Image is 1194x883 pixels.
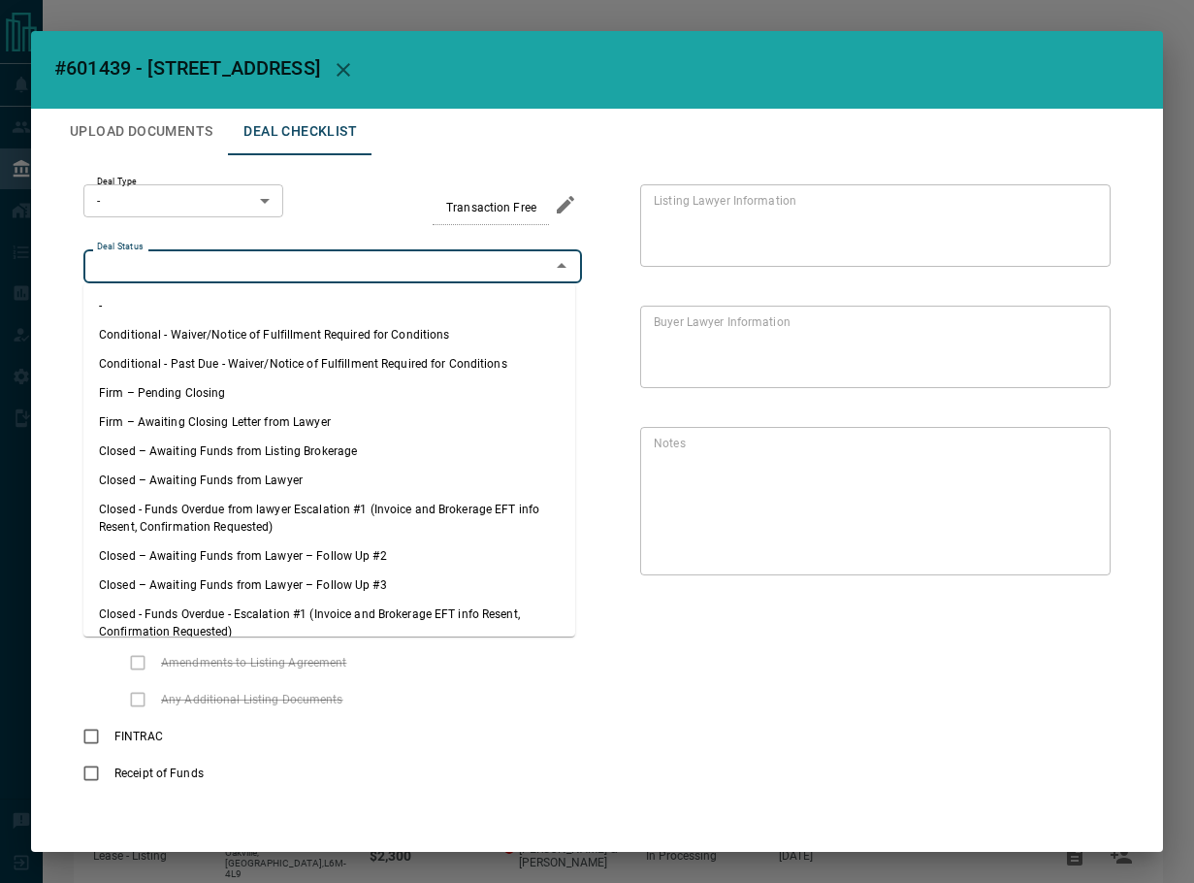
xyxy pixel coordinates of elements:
button: Upload Documents [54,109,228,155]
li: Conditional - Past Due - Waiver/Notice of Fulfillment Required for Conditions [83,349,575,378]
label: Deal Type [97,176,137,188]
label: Deal Status [97,241,143,253]
span: FINTRAC [110,728,168,745]
li: Firm – Pending Closing [83,378,575,408]
li: Closed – Awaiting Funds from Lawyer [83,466,575,495]
span: Receipt of Funds [110,765,209,782]
li: Closed - Funds Overdue - Escalation #1 (Invoice and Brokerage EFT info Resent, Confirmation Reque... [83,600,575,646]
div: - [83,184,283,217]
button: Close [548,252,575,279]
textarea: text field [654,193,1089,259]
li: Closed – Awaiting Funds from Lawyer – Follow Up #2 [83,541,575,571]
span: #601439 - [STREET_ADDRESS] [54,56,320,80]
li: Conditional - Waiver/Notice of Fulfillment Required for Conditions [83,320,575,349]
li: Firm – Awaiting Closing Letter from Lawyer [83,408,575,437]
button: edit [549,188,582,221]
textarea: text field [654,436,1089,568]
li: Closed – Awaiting Funds from Lawyer – Follow Up #3 [83,571,575,600]
span: Amendments to Listing Agreement [156,654,352,671]
textarea: text field [654,314,1089,380]
span: Any Additional Listing Documents [156,691,348,708]
li: Closed - Funds Overdue from lawyer Escalation #1 (Invoice and Brokerage EFT info Resent, Confirma... [83,495,575,541]
button: Deal Checklist [228,109,372,155]
li: - [83,291,575,320]
li: Closed – Awaiting Funds from Listing Brokerage [83,437,575,466]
